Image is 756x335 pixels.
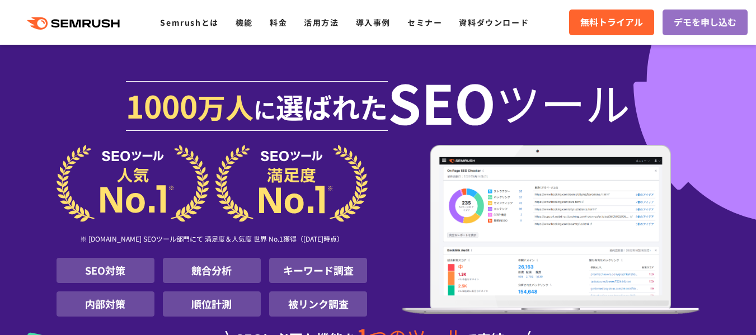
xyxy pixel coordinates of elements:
[459,17,529,28] a: 資料ダウンロード
[580,15,643,30] span: 無料トライアル
[163,258,261,283] li: 競合分析
[304,17,339,28] a: 活用方法
[57,258,154,283] li: SEO対策
[163,291,261,317] li: 順位計測
[126,83,198,128] span: 1000
[663,10,748,35] a: デモを申し込む
[269,258,367,283] li: キーワード調査
[356,17,391,28] a: 導入事例
[674,15,736,30] span: デモを申し込む
[236,17,253,28] a: 機能
[407,17,442,28] a: セミナー
[57,222,368,258] div: ※ [DOMAIN_NAME] SEOツール部門にて 満足度＆人気度 世界 No.1獲得（[DATE]時点）
[198,86,253,126] span: 万人
[160,17,218,28] a: Semrushとは
[57,291,154,317] li: 内部対策
[388,79,496,124] span: SEO
[269,291,367,317] li: 被リンク調査
[496,79,630,124] span: ツール
[276,86,388,126] span: 選ばれた
[270,17,287,28] a: 料金
[569,10,654,35] a: 無料トライアル
[253,93,276,125] span: に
